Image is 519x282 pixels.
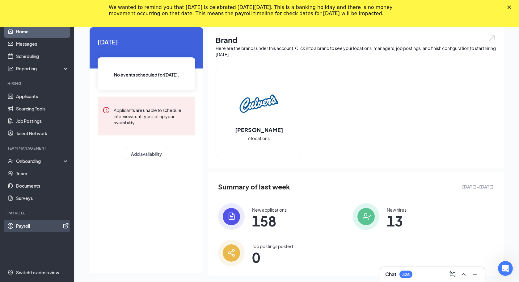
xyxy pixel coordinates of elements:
div: Applicants are unable to schedule interviews until you set up your availability. [114,106,190,126]
img: icon [353,203,379,230]
div: Onboarding [16,158,64,164]
svg: Analysis [7,65,14,72]
div: Team Management [7,146,68,151]
svg: Settings [7,270,14,276]
a: Job Postings [16,115,69,127]
img: icon [218,240,245,266]
div: New applications [252,207,287,213]
div: Reporting [16,65,69,72]
svg: ChevronUp [460,271,467,278]
a: Talent Network [16,127,69,139]
a: Home [16,25,69,38]
div: New hires [387,207,407,213]
div: Close [507,6,513,9]
div: Hiring [7,81,68,86]
div: Here are the brands under this account. Click into a brand to see your locations, managers, job p... [216,45,496,57]
img: open.6027fd2a22e1237b5b06.svg [488,35,496,42]
svg: UserCheck [7,158,14,164]
a: Messages [16,38,69,50]
a: Documents [16,180,69,192]
span: 0 [252,252,293,263]
a: Surveys [16,192,69,204]
svg: ComposeMessage [449,271,456,278]
iframe: Intercom live chat [498,261,513,276]
div: Payroll [7,210,68,216]
span: Summary of last week [218,181,290,192]
button: Minimize [470,269,480,279]
button: ChevronUp [459,269,469,279]
img: Culver's [239,84,279,123]
svg: Error [103,106,110,114]
a: Applicants [16,90,69,102]
h3: Chat [385,271,396,278]
div: We wanted to remind you that [DATE] is celebrated [DATE][DATE]. This is a banking holiday and the... [109,4,400,17]
div: 326 [402,272,410,277]
img: icon [218,203,245,230]
h2: [PERSON_NAME] [229,126,289,134]
a: Team [16,167,69,180]
div: Job postings posted [252,243,293,249]
h1: Brand [216,35,496,45]
a: Sourcing Tools [16,102,69,115]
button: ComposeMessage [448,269,458,279]
a: PayrollExternalLink [16,220,69,232]
svg: Minimize [471,271,479,278]
a: Scheduling [16,50,69,62]
span: [DATE] [98,37,195,47]
span: 13 [387,215,407,226]
span: [DATE] - [DATE] [462,183,494,190]
div: Switch to admin view [16,270,59,276]
span: No events scheduled for [DATE] . [114,71,179,78]
span: 6 locations [248,135,270,142]
button: Add availability [126,148,167,160]
span: 158 [252,215,287,226]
